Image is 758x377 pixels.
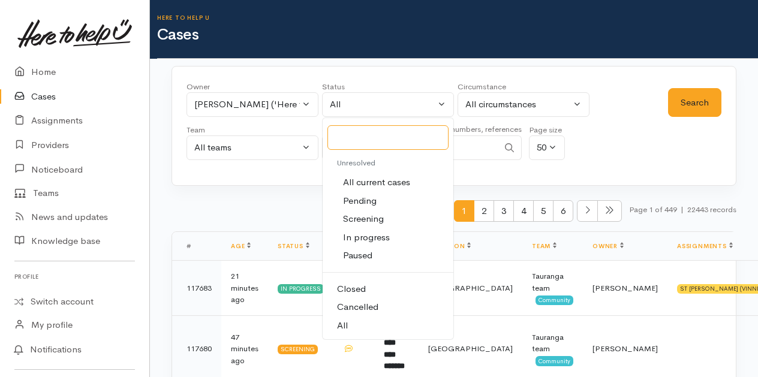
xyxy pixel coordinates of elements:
[187,92,318,117] button: Malia Stowers ('Here to help u')
[278,242,309,250] a: Status
[677,242,733,250] a: Assignments
[474,200,494,222] span: 2
[337,282,366,296] span: Closed
[513,200,534,222] span: 4
[172,261,221,316] td: 117683
[577,200,598,222] li: Next page
[330,98,435,111] div: All
[536,356,573,366] span: Community
[172,232,221,261] th: #
[187,124,318,136] div: Team
[157,26,758,44] h1: Cases
[529,135,565,160] button: 50
[592,283,658,293] span: [PERSON_NAME]
[533,200,554,222] span: 5
[194,98,300,111] div: [PERSON_NAME] ('Here to help u')
[343,249,372,263] span: Paused
[322,81,454,93] div: Status
[494,200,514,222] span: 3
[157,14,758,21] h6: Here to help u
[343,231,390,245] span: In progress
[327,125,449,150] input: Search
[343,212,384,226] span: Screening
[458,92,589,117] button: All circumstances
[536,295,573,305] span: Community
[465,98,571,111] div: All circumstances
[532,331,573,355] div: Tauranga team
[553,200,573,222] span: 6
[337,319,348,333] span: All
[14,269,135,285] h6: Profile
[592,242,624,250] a: Owner
[681,204,684,215] span: |
[337,300,378,314] span: Cancelled
[629,200,736,232] small: Page 1 of 449 22443 records
[187,135,318,160] button: All teams
[592,343,658,354] span: [PERSON_NAME]
[458,81,589,93] div: Circumstance
[668,88,721,117] button: Search
[532,270,573,294] div: Tauranga team
[231,242,251,250] a: Age
[343,194,377,208] span: Pending
[278,284,324,294] div: In progress
[343,176,410,189] span: All current cases
[187,81,318,93] div: Owner
[337,158,375,168] span: Unresolved
[532,242,557,250] a: Team
[537,141,546,155] div: 50
[278,345,318,354] div: Screening
[428,283,513,293] span: [GEOGRAPHIC_DATA]
[322,92,454,117] button: All
[428,343,513,354] span: [GEOGRAPHIC_DATA]
[598,200,622,222] li: Last page
[194,141,300,155] div: All teams
[454,200,474,222] span: 1
[221,261,268,316] td: 21 minutes ago
[529,124,565,136] div: Page size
